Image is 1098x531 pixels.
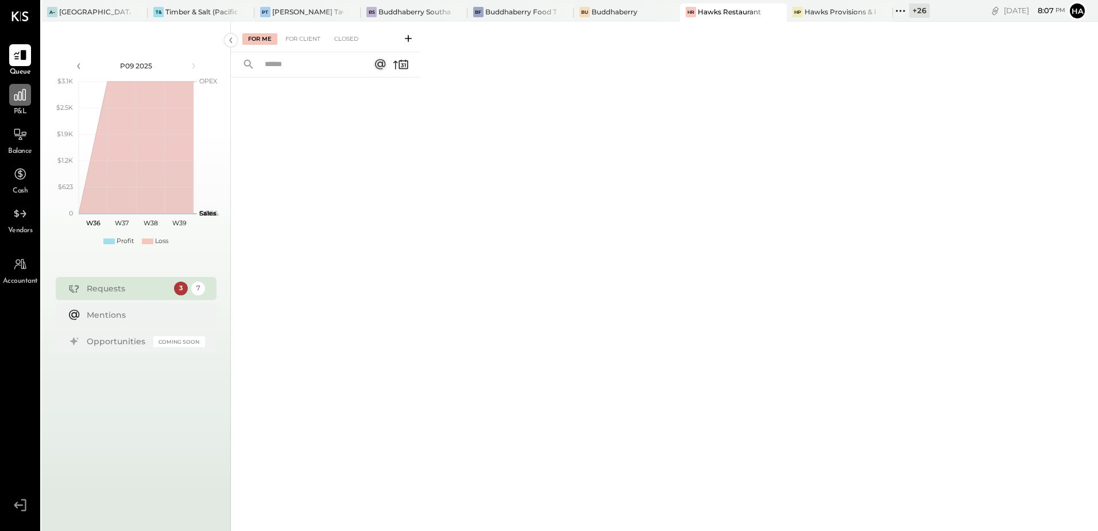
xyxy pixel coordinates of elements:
[3,276,38,287] span: Accountant
[8,226,33,236] span: Vendors
[69,209,73,217] text: 0
[57,130,73,138] text: $1.9K
[1,163,40,197] a: Cash
[328,33,364,45] div: Closed
[87,309,199,321] div: Mentions
[14,107,27,117] span: P&L
[579,7,590,17] div: Bu
[686,7,696,17] div: HR
[87,336,148,347] div: Opportunities
[1,253,40,287] a: Accountant
[57,156,73,164] text: $1.2K
[174,282,188,295] div: 3
[13,186,28,197] span: Cash
[143,219,157,227] text: W38
[280,33,326,45] div: For Client
[485,7,556,17] div: Buddhaberry Food Truck
[58,183,73,191] text: $623
[366,7,377,17] div: BS
[260,7,270,17] div: PT
[47,7,57,17] div: A–
[165,7,237,17] div: Timber & Salt (Pacific Dining CA1 LLC)
[242,33,277,45] div: For Me
[1004,5,1065,16] div: [DATE]
[59,7,130,17] div: [GEOGRAPHIC_DATA] – [GEOGRAPHIC_DATA]
[989,5,1001,17] div: copy link
[909,3,930,18] div: + 26
[378,7,450,17] div: Buddhaberry Southampton
[86,219,100,227] text: W36
[698,7,761,17] div: Hawks Restaurant
[1,84,40,117] a: P&L
[805,7,876,17] div: Hawks Provisions & Public House
[87,283,168,294] div: Requests
[56,103,73,111] text: $2.5K
[792,7,803,17] div: HP
[153,336,205,347] div: Coming Soon
[153,7,164,17] div: T&
[87,61,185,71] div: P09 2025
[155,237,168,246] div: Loss
[115,219,129,227] text: W37
[10,67,31,78] span: Queue
[1068,2,1087,20] button: Ha
[591,7,637,17] div: Buddhaberry
[1,124,40,157] a: Balance
[57,77,73,85] text: $3.1K
[473,7,484,17] div: BF
[172,219,186,227] text: W39
[199,77,218,85] text: OPEX
[272,7,343,17] div: [PERSON_NAME] Tavern
[1,44,40,78] a: Queue
[8,147,32,157] span: Balance
[117,237,134,246] div: Profit
[1,203,40,236] a: Vendors
[199,209,216,217] text: Sales
[191,282,205,295] div: 7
